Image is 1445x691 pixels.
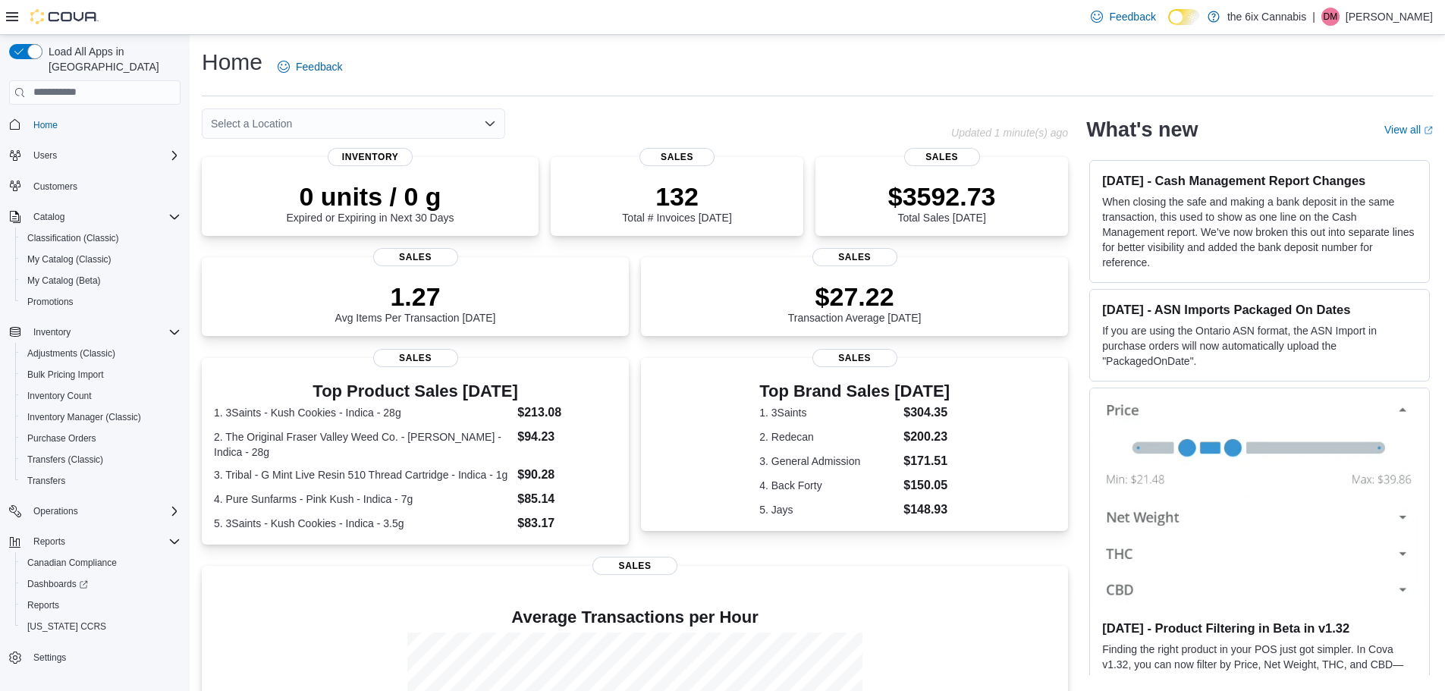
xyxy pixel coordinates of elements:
a: Adjustments (Classic) [21,344,121,363]
button: Settings [3,646,187,668]
span: Bulk Pricing Import [27,369,104,381]
dt: 3. Tribal - G Mint Live Resin 510 Thread Cartridge - Indica - 1g [214,467,511,482]
input: Dark Mode [1168,9,1200,25]
span: Inventory [328,148,413,166]
span: Feedback [1109,9,1155,24]
dt: 2. The Original Fraser Valley Weed Co. - [PERSON_NAME] - Indica - 28g [214,429,511,460]
svg: External link [1424,126,1433,135]
button: Operations [27,502,84,520]
span: [US_STATE] CCRS [27,620,106,633]
span: Sales [373,248,458,266]
dt: 3. General Admission [759,454,897,469]
h2: What's new [1086,118,1198,142]
h3: [DATE] - Product Filtering in Beta in v1.32 [1102,620,1417,636]
dd: $171.51 [903,452,950,470]
button: Inventory Count [15,385,187,407]
span: Settings [33,652,66,664]
span: Promotions [27,296,74,308]
span: Feedback [296,59,342,74]
span: Adjustments (Classic) [21,344,181,363]
span: Sales [812,248,897,266]
p: the 6ix Cannabis [1227,8,1306,26]
span: Inventory Manager (Classic) [27,411,141,423]
p: [PERSON_NAME] [1346,8,1433,26]
span: Adjustments (Classic) [27,347,115,360]
span: Bulk Pricing Import [21,366,181,384]
button: My Catalog (Classic) [15,249,187,270]
p: When closing the safe and making a bank deposit in the same transaction, this used to show as one... [1102,194,1417,270]
div: Dhwanit Modi [1321,8,1340,26]
img: Cova [30,9,99,24]
span: Home [27,115,181,134]
span: Sales [812,349,897,367]
dt: 5. 3Saints - Kush Cookies - Indica - 3.5g [214,516,511,531]
dd: $148.93 [903,501,950,519]
a: Dashboards [21,575,94,593]
p: If you are using the Ontario ASN format, the ASN Import in purchase orders will now automatically... [1102,323,1417,369]
button: Reports [15,595,187,616]
button: Home [3,114,187,136]
div: Transaction Average [DATE] [788,281,922,324]
span: Reports [33,536,65,548]
span: Settings [27,648,181,667]
span: Canadian Compliance [27,557,117,569]
button: Transfers (Classic) [15,449,187,470]
h4: Average Transactions per Hour [214,608,1056,627]
button: Users [3,145,187,166]
span: Transfers [27,475,65,487]
a: Bulk Pricing Import [21,366,110,384]
dt: 2. Redecan [759,429,897,444]
a: Classification (Classic) [21,229,125,247]
span: Transfers (Classic) [21,451,181,469]
a: View allExternal link [1384,124,1433,136]
p: 1.27 [335,281,496,312]
span: Home [33,119,58,131]
p: Updated 1 minute(s) ago [951,127,1068,139]
dt: 1. 3Saints [759,405,897,420]
h3: Top Brand Sales [DATE] [759,382,950,400]
a: Reports [21,596,65,614]
div: Avg Items Per Transaction [DATE] [335,281,496,324]
button: Reports [27,532,71,551]
a: Feedback [272,52,348,82]
span: Inventory [33,326,71,338]
span: Purchase Orders [21,429,181,448]
dd: $94.23 [517,428,617,446]
span: Inventory Manager (Classic) [21,408,181,426]
p: | [1312,8,1315,26]
span: My Catalog (Beta) [27,275,101,287]
dd: $83.17 [517,514,617,532]
span: Inventory Count [21,387,181,405]
span: Washington CCRS [21,617,181,636]
button: Canadian Compliance [15,552,187,573]
button: Classification (Classic) [15,228,187,249]
dt: 5. Jays [759,502,897,517]
button: My Catalog (Beta) [15,270,187,291]
button: Bulk Pricing Import [15,364,187,385]
div: Expired or Expiring in Next 30 Days [287,181,454,224]
span: Promotions [21,293,181,311]
p: 132 [622,181,731,212]
dt: 4. Back Forty [759,478,897,493]
div: Total # Invoices [DATE] [622,181,731,224]
a: My Catalog (Beta) [21,272,107,290]
span: Users [27,146,181,165]
a: Transfers (Classic) [21,451,109,469]
button: Adjustments (Classic) [15,343,187,364]
span: Reports [27,532,181,551]
span: Reports [21,596,181,614]
p: $3592.73 [888,181,996,212]
a: Inventory Manager (Classic) [21,408,147,426]
span: Sales [373,349,458,367]
div: Total Sales [DATE] [888,181,996,224]
button: Operations [3,501,187,522]
p: $27.22 [788,281,922,312]
dd: $213.08 [517,404,617,422]
span: My Catalog (Classic) [27,253,112,265]
span: Operations [27,502,181,520]
span: Customers [27,177,181,196]
button: Catalog [27,208,71,226]
span: My Catalog (Classic) [21,250,181,269]
span: Inventory Count [27,390,92,402]
h3: [DATE] - ASN Imports Packaged On Dates [1102,302,1417,317]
